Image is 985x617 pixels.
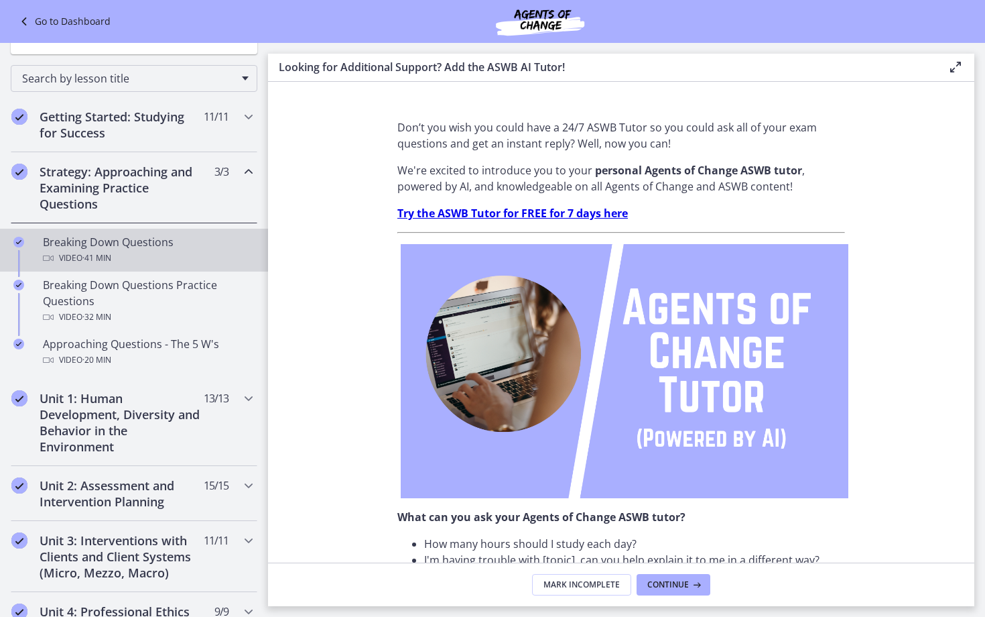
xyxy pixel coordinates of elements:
[11,164,27,180] i: Completed
[43,250,252,266] div: Video
[22,71,235,86] span: Search by lesson title
[424,552,845,568] li: I'm having trouble with [topic], can you help explain it to me in a different way?
[397,162,845,194] p: We're excited to introduce you to your , powered by AI, and knowledgeable on all Agents of Change...
[595,163,802,178] strong: personal Agents of Change ASWB tutor
[43,234,252,266] div: Breaking Down Questions
[40,478,203,510] h2: Unit 2: Assessment and Intervention Planning
[40,390,203,455] h2: Unit 1: Human Development, Diversity and Behavior in the Environment
[460,5,620,38] img: Agents of Change
[43,336,252,368] div: Approaching Questions - The 5 W's
[82,309,111,325] span: · 32 min
[11,532,27,549] i: Completed
[82,352,111,368] span: · 20 min
[40,109,203,141] h2: Getting Started: Studying for Success
[43,352,252,368] div: Video
[16,13,111,30] a: Go to Dashboard
[397,510,685,524] strong: What can you ask your Agents of Change ASWB tutor?
[40,532,203,581] h2: Unit 3: Interventions with Clients and Client Systems (Micro, Mezzo, Macro)
[214,164,228,180] span: 3 / 3
[82,250,111,266] span: · 41 min
[397,119,845,152] p: Don’t you wish you could have a 24/7 ASWB Tutor so you could ask all of your exam questions and g...
[401,244,848,498] img: Agents_of_Change_Tutor.png
[397,206,628,221] a: Try the ASWB Tutor for FREE for 7 days here
[424,536,845,552] li: How many hours should I study each day?
[543,579,620,590] span: Mark Incomplete
[204,532,228,549] span: 11 / 11
[532,574,631,596] button: Mark Incomplete
[43,277,252,325] div: Breaking Down Questions Practice Questions
[11,109,27,125] i: Completed
[11,65,257,92] div: Search by lesson title
[279,59,926,75] h3: Looking for Additional Support? Add the ASWB AI Tutor!
[11,478,27,494] i: Completed
[204,109,228,125] span: 11 / 11
[647,579,689,590] span: Continue
[40,164,203,212] h2: Strategy: Approaching and Examining Practice Questions
[204,478,228,494] span: 15 / 15
[13,339,24,349] i: Completed
[11,390,27,406] i: Completed
[204,390,228,406] span: 13 / 13
[13,280,24,290] i: Completed
[43,309,252,325] div: Video
[13,237,24,247] i: Completed
[637,574,710,596] button: Continue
